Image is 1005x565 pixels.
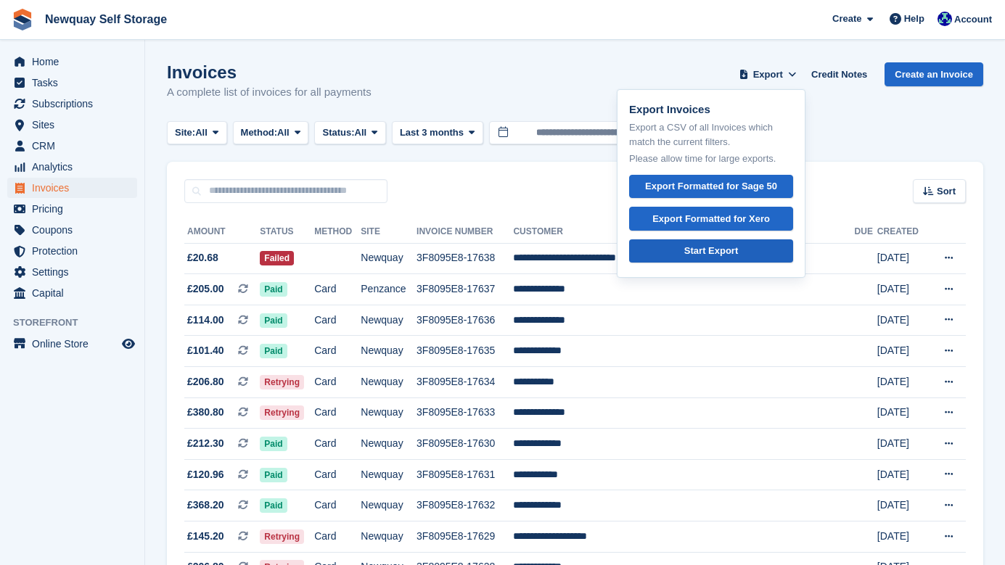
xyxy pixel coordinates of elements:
a: menu [7,283,137,303]
a: menu [7,334,137,354]
span: Paid [260,437,287,451]
th: Site [361,220,417,244]
td: Card [314,305,361,336]
span: All [355,125,367,140]
a: menu [7,51,137,72]
td: Card [314,459,361,490]
span: Export [753,67,783,82]
span: Retrying [260,529,304,544]
span: Protection [32,241,119,261]
td: Card [314,274,361,305]
th: Method [314,220,361,244]
span: All [277,125,290,140]
a: menu [7,73,137,93]
td: 3F8095E8-17629 [417,521,513,553]
span: Invoices [32,178,119,198]
td: [DATE] [877,243,928,274]
span: £120.96 [187,467,224,482]
td: [DATE] [877,305,928,336]
h1: Invoices [167,62,372,82]
p: Export a CSV of all Invoices which match the current filters. [629,120,793,149]
td: 3F8095E8-17636 [417,305,513,336]
div: Start Export [684,244,738,258]
span: £114.00 [187,313,224,328]
a: Start Export [629,239,793,263]
a: menu [7,136,137,156]
th: Status [260,220,314,244]
div: Export Formatted for Xero [652,212,770,226]
td: Newquay [361,397,417,429]
span: £368.20 [187,498,224,513]
span: Pricing [32,199,119,219]
div: Export Formatted for Sage 50 [645,179,777,194]
td: [DATE] [877,429,928,460]
span: Analytics [32,157,119,177]
span: Paid [260,313,287,328]
td: 3F8095E8-17631 [417,459,513,490]
th: Customer [513,220,854,244]
td: [DATE] [877,336,928,367]
a: Export Formatted for Xero [629,207,793,231]
span: Site: [175,125,195,140]
span: Paid [260,282,287,297]
button: Method: All [233,121,309,145]
span: Tasks [32,73,119,93]
span: Failed [260,251,294,265]
td: Card [314,397,361,429]
span: Storefront [13,316,144,330]
span: Retrying [260,405,304,420]
span: Help [904,12,924,26]
span: Sites [32,115,119,135]
span: Method: [241,125,278,140]
td: Newquay [361,429,417,460]
td: Newquay [361,305,417,336]
img: stora-icon-8386f47178a22dfd0bd8f6a31ec36ba5ce8667c1dd55bd0f319d3a0aa187defe.svg [12,9,33,30]
a: menu [7,157,137,177]
button: Last 3 months [392,121,483,145]
span: Sort [937,184,956,199]
a: Export Formatted for Sage 50 [629,175,793,199]
td: [DATE] [877,367,928,398]
span: Status: [322,125,354,140]
span: Subscriptions [32,94,119,114]
td: Card [314,490,361,521]
span: £206.80 [187,374,224,389]
a: menu [7,94,137,114]
span: £212.30 [187,436,224,451]
th: Created [877,220,928,244]
td: Card [314,336,361,367]
a: Newquay Self Storage [39,7,173,31]
span: £101.40 [187,343,224,358]
p: A complete list of invoices for all payments [167,84,372,101]
button: Status: All [314,121,385,145]
th: Amount [184,220,260,244]
span: All [195,125,208,140]
a: Credit Notes [805,62,873,86]
a: Create an Invoice [885,62,983,86]
button: Export [736,62,800,86]
span: Account [954,12,992,27]
span: Coupons [32,220,119,240]
a: menu [7,178,137,198]
td: [DATE] [877,459,928,490]
p: Please allow time for large exports. [629,152,793,166]
span: CRM [32,136,119,156]
span: Capital [32,283,119,303]
td: Newquay [361,243,417,274]
span: Paid [260,344,287,358]
span: £20.68 [187,250,218,265]
td: [DATE] [877,490,928,521]
td: Penzance [361,274,417,305]
td: 3F8095E8-17637 [417,274,513,305]
span: Settings [32,262,119,282]
td: 3F8095E8-17630 [417,429,513,460]
td: [DATE] [877,274,928,305]
td: 3F8095E8-17638 [417,243,513,274]
td: 3F8095E8-17632 [417,490,513,521]
td: 3F8095E8-17635 [417,336,513,367]
button: Site: All [167,121,227,145]
a: menu [7,115,137,135]
td: Card [314,429,361,460]
a: menu [7,199,137,219]
span: Paid [260,468,287,482]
